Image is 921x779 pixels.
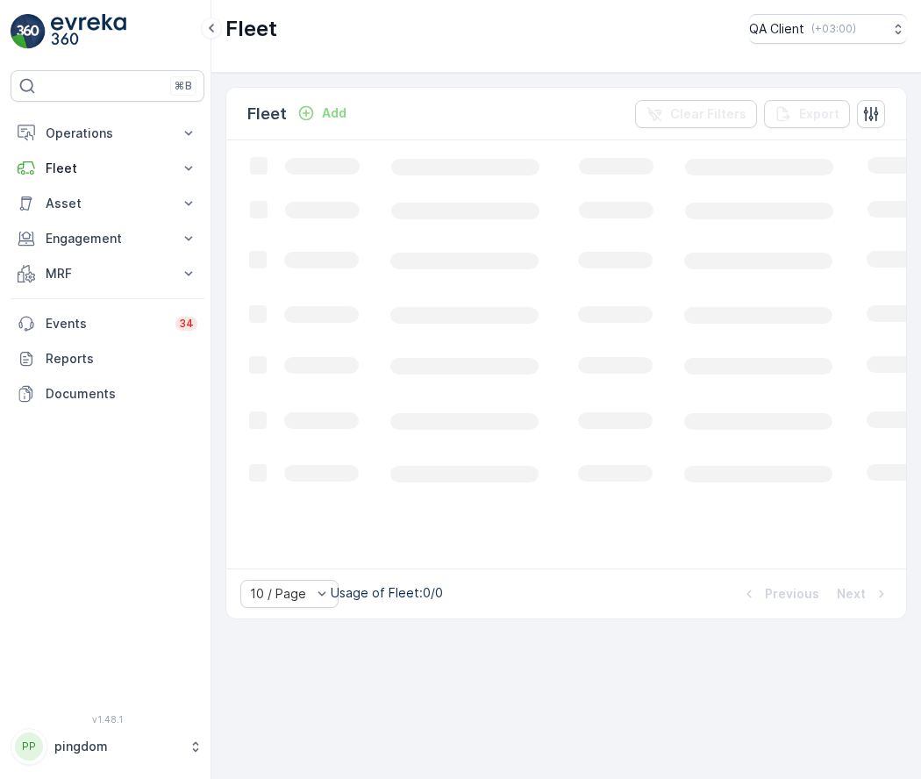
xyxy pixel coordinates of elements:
[331,584,443,602] p: Usage of Fleet : 0/0
[322,104,346,122] p: Add
[46,160,169,177] p: Fleet
[635,100,757,128] button: Clear Filters
[46,230,169,247] p: Engagement
[11,14,46,49] img: logo
[46,195,169,212] p: Asset
[46,350,197,368] p: Reports
[11,306,204,341] a: Events34
[290,103,353,124] button: Add
[764,100,850,128] button: Export
[11,151,204,186] button: Fleet
[739,583,821,604] button: Previous
[11,714,204,725] span: v 1.48.1
[749,20,804,38] p: QA Client
[11,221,204,256] button: Engagement
[11,341,204,376] a: Reports
[179,317,194,331] p: 34
[799,105,839,123] p: Export
[749,14,907,44] button: QA Client(+03:00)
[11,186,204,221] button: Asset
[46,385,197,403] p: Documents
[51,14,126,49] img: logo_light-DOdMpM7g.png
[11,376,204,411] a: Documents
[837,585,866,603] p: Next
[11,256,204,291] button: MRF
[46,125,169,142] p: Operations
[247,102,287,126] p: Fleet
[765,585,819,603] p: Previous
[175,79,192,93] p: ⌘B
[670,105,746,123] p: Clear Filters
[11,116,204,151] button: Operations
[835,583,892,604] button: Next
[225,15,277,43] p: Fleet
[811,22,856,36] p: ( +03:00 )
[46,265,169,282] p: MRF
[11,728,204,765] button: PPpingdom
[15,733,43,761] div: PP
[54,738,180,755] p: pingdom
[46,315,165,332] p: Events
